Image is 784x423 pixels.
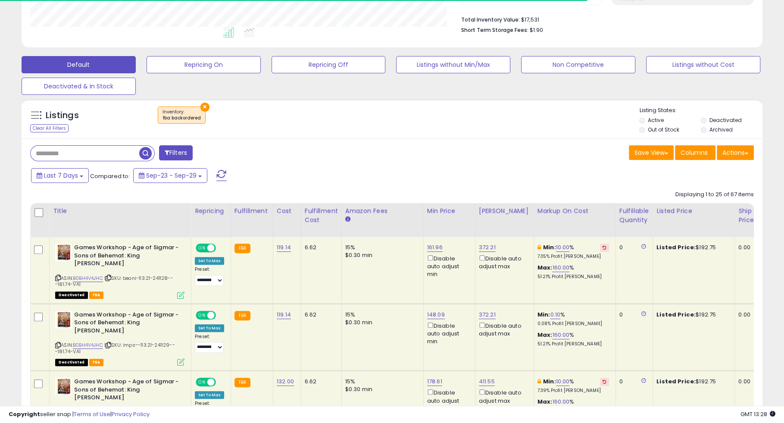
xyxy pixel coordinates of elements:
[648,126,679,133] label: Out of Stock
[234,311,250,320] small: FBA
[305,311,335,319] div: 6.62
[162,115,201,121] div: fba backordered
[345,244,417,251] div: 15%
[30,124,69,132] div: Clear All Filters
[537,341,609,347] p: 51.21% Profit [PERSON_NAME]
[195,334,224,353] div: Preset:
[537,378,609,394] div: %
[639,107,762,115] p: Listing States:
[55,244,184,298] div: ASIN:
[427,321,469,345] div: Disable auto adjust min
[619,244,646,251] div: 0
[552,263,569,272] a: 160.00
[427,310,445,319] a: 148.09
[305,244,335,251] div: 6.62
[200,103,209,112] button: ×
[537,274,609,280] p: 51.21% Profit [PERSON_NAME]
[234,207,269,216] div: Fulfillment
[709,126,733,133] label: Archived
[656,377,696,385] b: Listed Price:
[345,385,417,393] div: $0.30 min
[55,311,184,365] div: ASIN:
[537,388,609,394] p: 7.39% Profit [PERSON_NAME]
[648,116,664,124] label: Active
[112,410,150,418] a: Privacy Policy
[55,275,173,288] span: | SKU: beani-113.21-241128---181.74-VA1
[461,26,528,34] b: Short Term Storage Fees:
[147,56,261,73] button: Repricing On
[195,391,224,399] div: Set To Max
[345,311,417,319] div: 15%
[479,254,527,270] div: Disable auto adjust max
[55,359,88,366] span: All listings that are unavailable for purchase on Amazon for any reason other than out-of-stock
[530,26,543,34] span: $1.90
[90,172,130,180] span: Compared to:
[537,263,553,272] b: Max:
[55,291,88,299] span: All listings that are unavailable for purchase on Amazon for any reason other than out-of-stock
[656,378,728,385] div: $192.75
[74,410,110,418] a: Terms of Use
[195,324,224,332] div: Set To Max
[73,275,103,282] a: B0BH4V4JHC
[738,207,756,225] div: Ship Price
[738,311,753,319] div: 0.00
[345,207,420,216] div: Amazon Fees
[305,207,338,225] div: Fulfillment Cost
[215,311,228,319] span: OFF
[461,14,747,24] li: $17,531
[543,243,556,251] b: Min:
[195,266,224,286] div: Preset:
[552,398,569,406] a: 160.00
[619,378,646,385] div: 0
[537,254,609,260] p: 7.35% Profit [PERSON_NAME]
[396,56,510,73] button: Listings without Min/Max
[197,244,207,252] span: ON
[74,378,179,404] b: Games Workshop - Age of Sigmar - Sons of Behemat: King [PERSON_NAME]
[646,56,760,73] button: Listings without Cost
[162,109,201,122] span: Inventory :
[277,310,291,319] a: 119.14
[675,145,715,160] button: Columns
[537,244,609,260] div: %
[427,207,472,216] div: Min Price
[197,379,207,386] span: ON
[656,243,696,251] b: Listed Price:
[656,310,696,319] b: Listed Price:
[681,148,708,157] span: Columns
[22,56,136,73] button: Default
[55,342,175,354] span: | SKU: imps--113.21-241129---181.74-VA1
[656,207,731,216] div: Listed Price
[479,207,530,216] div: [PERSON_NAME]
[215,379,228,386] span: OFF
[427,243,443,252] a: 161.96
[46,110,79,122] h5: Listings
[55,311,72,328] img: 5120XiLi7AL._SL40_.jpg
[55,378,72,395] img: 5120XiLi7AL._SL40_.jpg
[197,311,207,319] span: ON
[345,319,417,326] div: $0.30 min
[629,145,674,160] button: Save View
[89,359,104,366] span: FBA
[89,291,104,299] span: FBA
[738,244,753,251] div: 0.00
[277,243,291,252] a: 119.14
[74,244,179,270] b: Games Workshop - Age of Sigmar - Sons of Behemat: King [PERSON_NAME]
[277,207,297,216] div: Cost
[55,244,72,261] img: 5120XiLi7AL._SL40_.jpg
[543,377,556,385] b: Min:
[277,377,294,386] a: 132.00
[215,244,228,252] span: OFF
[534,203,615,237] th: The percentage added to the cost of goods (COGS) that forms the calculator for Min & Max prices.
[479,377,495,386] a: 411.55
[9,410,150,419] div: seller snap | |
[537,321,609,327] p: 0.08% Profit [PERSON_NAME]
[738,378,753,385] div: 0.00
[479,388,527,404] div: Disable auto adjust max
[159,145,193,160] button: Filters
[740,410,775,418] span: 2025-10-7 13:28 GMT
[53,207,187,216] div: Title
[234,244,250,253] small: FBA
[461,16,520,23] b: Total Inventory Value:
[709,116,742,124] label: Deactivated
[537,207,612,216] div: Markup on Cost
